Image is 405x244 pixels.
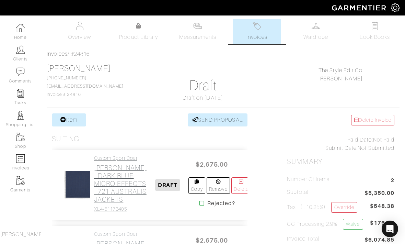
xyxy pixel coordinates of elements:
a: [EMAIL_ADDRESS][DOMAIN_NAME] [47,84,124,89]
img: CVS8cDvYKx9pWKh52Tx3bMC2 [63,171,90,200]
a: Product Library [115,22,163,41]
span: $5,350.00 [364,189,394,198]
span: Paid Date: [347,137,373,143]
a: Wardrobe [292,19,340,44]
div: / #24816 [47,50,400,58]
a: Override [331,202,357,213]
h5: Tax ( : 10.25%) [287,202,357,213]
h4: Custom Sport Coat [94,231,147,237]
a: SEND PROPOSAL [188,113,247,126]
span: 2 [391,176,394,186]
img: garments-icon-b7da505a4dc4fd61783c78ac3ca0ef83fa9d6f193b1c9dc38574b1d14d53ca28.png [16,133,25,141]
span: Measurements [179,33,217,41]
img: todo-9ac3debb85659649dc8f770b8b6100bb5dab4b48dedcbae339e5042a72dfd3cc.svg [371,22,379,30]
h3: Suiting [52,135,79,143]
span: Overview [68,33,91,41]
img: basicinfo-40fd8af6dae0f16599ec9e87c0ef1c0a1fdea2edbe929e3d69a839185d80c458.svg [75,22,84,30]
img: wardrobe-487a4870c1b7c33e795ec22d11cfc2ed9d08956e64fb3008fe2437562e282088.svg [312,22,320,30]
div: Draft on [DATE] [149,94,257,102]
img: reminder-icon-8004d30b9f0a5d33ae49ab947aed9ed385cf756f9e5892f1edd6e32f2345188e.png [16,89,25,98]
span: Invoices [246,33,267,41]
span: [PHONE_NUMBER] Invoice # 24816 [47,76,124,97]
span: DRAFT [155,179,180,191]
img: garmentier-logo-header-white-b43fb05a5012e4ada735d5af1a66efaba907eab6374d6393d1fbf88cb4ef424d.png [328,2,391,14]
a: Overview [56,19,104,44]
a: [PERSON_NAME] [318,76,363,82]
a: [PERSON_NAME] [47,64,111,73]
div: Not Paid Not Submitted [287,136,394,152]
span: Product Library [119,33,158,41]
a: Remove [207,177,230,194]
a: Look Books [351,19,399,44]
h2: [PERSON_NAME] - DARK BLUE MICRO EFFECTS - 721 AUSTRALIS JACKETS [94,164,147,203]
h4: Custom Sport Coat [94,155,147,161]
a: Delete [231,177,251,194]
a: Invoices [233,19,281,44]
a: Copy [188,177,205,194]
h5: Invoice Total [287,236,320,242]
h5: CC Processing 2.9% [287,219,363,230]
a: Measurements [174,19,222,44]
h2: Summary [287,157,394,166]
span: $548.38 [370,202,394,210]
img: stylists-icon-eb353228a002819b7ec25b43dbf5f0378dd9e0616d9560372ff212230b889e62.png [16,111,25,120]
a: Invoices [47,51,68,57]
h1: Draft [149,77,257,94]
img: gear-icon-white-bd11855cb880d31180b6d7d6211b90ccbf57a29d726f0c71d8c61bd08dd39cc2.png [391,3,400,12]
strong: Rejected? [207,199,235,208]
span: $2,675.00 [191,157,232,172]
img: orders-icon-0abe47150d42831381b5fb84f609e132dff9fe21cb692f30cb5eec754e2cba89.png [16,154,25,163]
a: Delete Invoice [351,115,394,125]
span: Look Books [360,33,390,41]
img: orders-27d20c2124de7fd6de4e0e44c1d41de31381a507db9b33961299e4e07d508b8c.svg [253,22,261,30]
a: Item [52,113,86,126]
img: garments-icon-b7da505a4dc4fd61783c78ac3ca0ef83fa9d6f193b1c9dc38574b1d14d53ca28.png [16,176,25,185]
a: The Style Edit Co [319,67,362,74]
span: Wardrobe [303,33,328,41]
div: Open Intercom Messenger [382,221,398,237]
img: dashboard-icon-dbcd8f5a0b271acd01030246c82b418ddd0df26cd7fceb0bd07c9910d44c42f6.png [16,24,25,32]
span: Submit Date: [325,145,358,151]
img: measurements-466bbee1fd09ba9460f595b01e5d73f9e2bff037440d3c8f018324cb6cdf7a4a.svg [193,22,202,30]
img: clients-icon-6bae9207a08558b7cb47a8932f037763ab4055f8c8b6bfacd5dc20c3e0201464.png [16,45,25,54]
h4: XL4-51173405 [94,206,147,212]
a: Waive [343,219,363,230]
a: Custom Sport Coat [PERSON_NAME] - DARK BLUE MICRO EFFECTS - 721 AUSTRALIS JACKETS XL4-51173405 [94,155,147,212]
img: comment-icon-a0a6a9ef722e966f86d9cbdc48e553b5cf19dbc54f86b18d962a5391bc8f6eb6.png [16,67,25,76]
h5: Number of Items [287,176,329,183]
span: $176.47 [370,219,394,232]
h5: Subtotal [287,189,308,196]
